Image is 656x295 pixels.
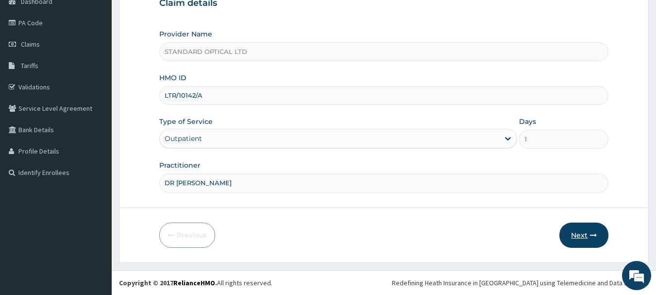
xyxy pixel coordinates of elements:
[56,87,134,185] span: We're online!
[559,223,608,248] button: Next
[173,278,215,287] a: RelianceHMO
[392,278,649,288] div: Redefining Heath Insurance in [GEOGRAPHIC_DATA] using Telemedicine and Data Science!
[519,117,536,126] label: Days
[112,270,656,295] footer: All rights reserved.
[159,174,609,192] input: Enter Name
[119,278,217,287] strong: Copyright © 2017 .
[50,54,163,67] div: Chat with us now
[159,117,213,126] label: Type of Service
[159,160,201,170] label: Practitioner
[159,223,215,248] button: Previous
[159,5,183,28] div: Minimize live chat window
[159,29,212,39] label: Provider Name
[21,61,38,70] span: Tariffs
[159,86,609,105] input: Enter HMO ID
[18,49,39,73] img: d_794563401_company_1708531726252_794563401
[21,40,40,49] span: Claims
[5,194,185,228] textarea: Type your message and hit 'Enter'
[165,134,202,143] div: Outpatient
[159,73,186,83] label: HMO ID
